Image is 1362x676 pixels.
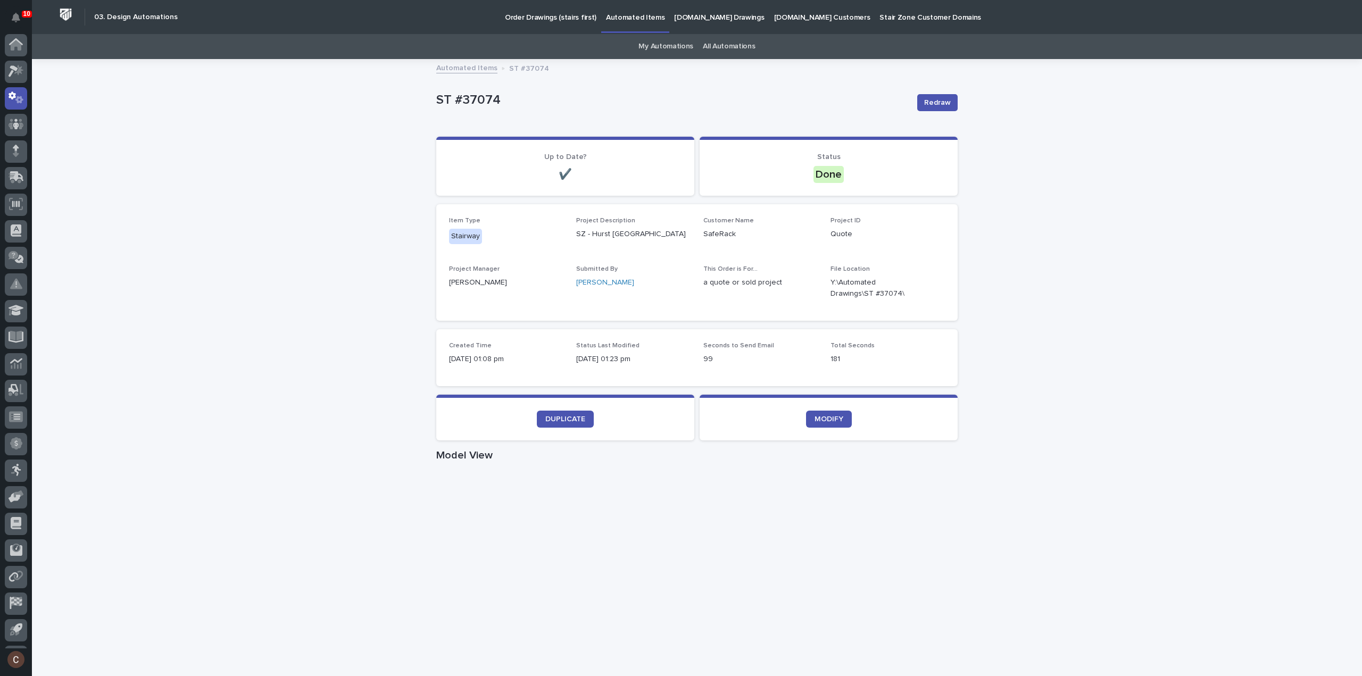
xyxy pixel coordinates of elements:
span: Status [817,153,841,161]
span: Created Time [449,343,492,349]
a: MODIFY [806,411,852,428]
a: My Automations [638,34,693,59]
a: [PERSON_NAME] [576,277,634,288]
p: [DATE] 01:23 pm [576,354,691,365]
img: Workspace Logo [56,5,76,24]
p: 181 [831,354,945,365]
h1: Model View [436,449,958,462]
button: users-avatar [5,648,27,671]
p: Quote [831,229,945,240]
div: Notifications10 [13,13,27,30]
span: Submitted By [576,266,618,272]
span: Seconds to Send Email [703,343,774,349]
span: File Location [831,266,870,272]
span: Project Description [576,218,635,224]
p: SafeRack [703,229,818,240]
span: Item Type [449,218,480,224]
p: [PERSON_NAME] [449,277,563,288]
p: ST #37074 [436,93,909,108]
span: Customer Name [703,218,754,224]
span: Total Seconds [831,343,875,349]
button: Notifications [5,6,27,29]
h2: 03. Design Automations [94,13,178,22]
span: DUPLICATE [545,415,585,423]
span: Project Manager [449,266,500,272]
div: Done [813,166,844,183]
p: ST #37074 [509,62,549,73]
p: SZ - Hurst [GEOGRAPHIC_DATA] [576,229,691,240]
a: Automated Items [436,61,497,73]
span: Up to Date? [544,153,587,161]
a: All Automations [703,34,755,59]
a: DUPLICATE [537,411,594,428]
: Y:\Automated Drawings\ST #37074\ [831,277,919,299]
p: 10 [23,10,30,18]
p: ✔️ [449,168,682,181]
p: a quote or sold project [703,277,818,288]
span: Status Last Modified [576,343,640,349]
p: 99 [703,354,818,365]
button: Redraw [917,94,958,111]
span: Redraw [924,97,951,108]
p: [DATE] 01:08 pm [449,354,563,365]
span: MODIFY [815,415,843,423]
span: This Order is For... [703,266,758,272]
span: Project ID [831,218,861,224]
div: Stairway [449,229,482,244]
